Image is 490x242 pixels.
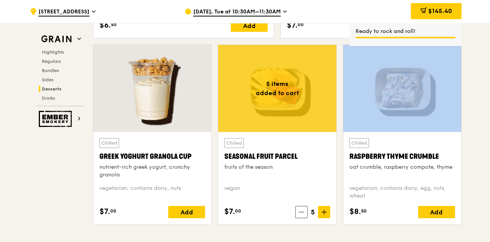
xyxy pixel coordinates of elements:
[99,163,205,179] div: nutrient-rich greek yogurt, crunchy granola
[99,151,205,162] div: Greek Yoghurt Granola Cup
[356,28,455,35] div: Ready to rock and roll!
[99,20,111,31] span: $6.
[235,208,241,214] span: 00
[38,8,89,16] span: [STREET_ADDRESS]
[361,208,367,214] span: 50
[349,138,369,148] div: Chilled
[168,206,205,218] div: Add
[224,151,330,162] div: Seasonal Fruit Parcel
[224,206,235,217] span: $7.
[99,184,205,200] div: vegetarian, contains dairy, nuts
[349,151,455,162] div: Raspberry Thyme Crumble
[42,49,64,55] span: Highlights
[111,21,117,28] span: 50
[99,206,110,217] span: $7.
[110,208,116,214] span: 00
[42,86,61,92] span: Desserts
[298,21,304,28] span: 00
[428,7,452,15] span: $145.40
[99,138,119,148] div: Chilled
[42,68,59,73] span: Bundles
[308,207,318,217] span: 5
[224,138,244,148] div: Chilled
[287,20,298,31] span: $7.
[418,206,455,218] div: Add
[42,95,55,101] span: Drinks
[224,163,330,171] div: fruits of the season
[39,32,74,46] img: Grain web logo
[193,8,281,16] span: [DATE], Tue at 10:30AM–11:30AM
[349,163,455,171] div: oat crumble, raspberry compote, thyme
[231,20,268,32] div: Add
[42,59,61,64] span: Regulars
[349,184,455,200] div: vegetarian, contains dairy, egg, nuts, wheat
[349,206,361,217] span: $8.
[42,77,53,82] span: Sides
[224,184,330,200] div: vegan
[39,111,74,127] img: Ember Smokery web logo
